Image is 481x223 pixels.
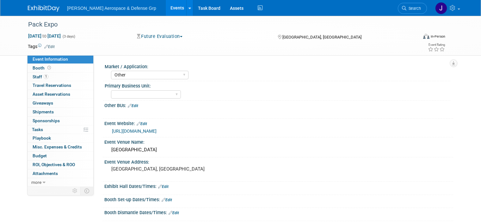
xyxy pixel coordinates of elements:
span: to [41,33,47,39]
a: Playbook [28,134,93,142]
a: Tasks [28,125,93,134]
button: Future Evaluation [135,33,185,40]
td: Personalize Event Tab Strip [70,187,81,195]
img: Format-Inperson.png [423,34,429,39]
span: [DATE] [DATE] [28,33,61,39]
a: Sponsorships [28,117,93,125]
a: [URL][DOMAIN_NAME] [112,129,157,134]
span: Staff [33,74,48,79]
a: Asset Reservations [28,90,93,99]
a: Edit [158,184,169,189]
a: Edit [137,122,147,126]
div: Booth Set-up Dates/Times: [104,195,453,203]
div: Pack Expo [26,19,410,30]
div: Booth Dismantle Dates/Times: [104,208,453,216]
a: Event Information [28,55,93,63]
a: Shipments [28,108,93,116]
div: [GEOGRAPHIC_DATA] [109,145,448,155]
div: In-Person [430,34,445,39]
span: Budget [33,153,47,158]
td: Toggle Event Tabs [81,187,94,195]
a: Travel Reservations [28,81,93,90]
div: Primary Business Unit: [105,81,450,89]
img: ExhibitDay [28,5,59,12]
a: Edit [44,45,55,49]
a: Edit [128,104,138,108]
span: Sponsorships [33,118,60,123]
span: Shipments [33,109,54,114]
span: Travel Reservations [33,83,71,88]
span: Tasks [32,127,43,132]
div: Event Venue Name: [104,137,453,145]
a: ROI, Objectives & ROO [28,160,93,169]
pre: [GEOGRAPHIC_DATA], [GEOGRAPHIC_DATA] [111,166,243,172]
span: more [31,180,41,185]
span: Booth not reserved yet [46,65,52,70]
div: Event Website: [104,119,453,127]
div: Other BUs: [104,101,453,109]
span: ROI, Objectives & ROO [33,162,75,167]
span: Booth [33,65,52,70]
a: Edit [162,198,172,202]
div: Market / Application: [105,62,450,70]
a: Booth [28,64,93,72]
a: Misc. Expenses & Credits [28,143,93,151]
span: Event Information [33,57,68,62]
span: Giveaways [33,100,53,105]
td: Tags [28,43,55,50]
a: Search [398,3,427,14]
span: 1 [44,74,48,79]
span: [GEOGRAPHIC_DATA], [GEOGRAPHIC_DATA] [282,35,361,39]
span: Asset Reservations [33,92,70,97]
span: Playbook [33,136,51,141]
a: Budget [28,152,93,160]
span: Misc. Expenses & Credits [33,144,82,149]
div: Event Venue Address: [104,157,453,165]
div: Event Rating [428,43,445,46]
span: (3 days) [62,34,75,39]
span: Search [406,6,421,11]
div: Event Format [384,33,445,42]
span: Attachments [33,171,58,176]
a: Staff1 [28,73,93,81]
a: more [28,178,93,187]
a: Edit [169,211,179,215]
a: Giveaways [28,99,93,107]
a: Attachments [28,169,93,178]
div: Exhibit Hall Dates/Times: [104,182,453,190]
img: Jason Smith [435,2,447,14]
span: [PERSON_NAME] Aerospace & Defense Grp [67,6,156,11]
